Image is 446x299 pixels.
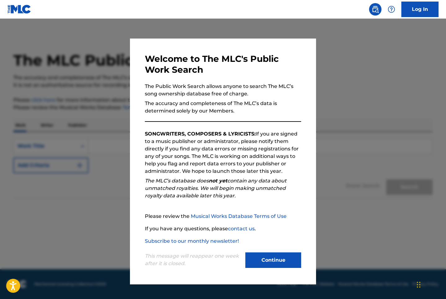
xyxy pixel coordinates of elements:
[385,3,398,16] div: Help
[145,213,301,220] p: Please review the
[369,3,381,16] a: Public Search
[145,252,242,267] p: This message will reappear one week after it is closed.
[415,269,446,299] iframe: Chat Widget
[372,6,379,13] img: search
[191,213,287,219] a: Musical Works Database Terms of Use
[145,100,301,115] p: The accuracy and completeness of The MLC’s data is determined solely by our Members.
[145,130,301,175] p: If you are signed to a music publisher or administrator, please notify them directly if you find ...
[209,178,227,184] strong: not yet
[417,275,421,294] div: Drag
[145,225,301,232] p: If you have any questions, please .
[401,2,439,17] a: Log In
[145,53,301,75] h3: Welcome to The MLC's Public Work Search
[245,252,301,268] button: Continue
[145,131,256,137] strong: SONGWRITERS, COMPOSERS & LYRICISTS:
[145,178,287,199] em: The MLC’s database does contain any data about unmatched royalties. We will begin making unmatche...
[228,226,255,232] a: contact us
[7,5,31,14] img: MLC Logo
[388,6,395,13] img: help
[145,238,239,244] a: Subscribe to our monthly newsletter!
[145,83,301,98] p: The Public Work Search allows anyone to search The MLC’s song ownership database free of charge.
